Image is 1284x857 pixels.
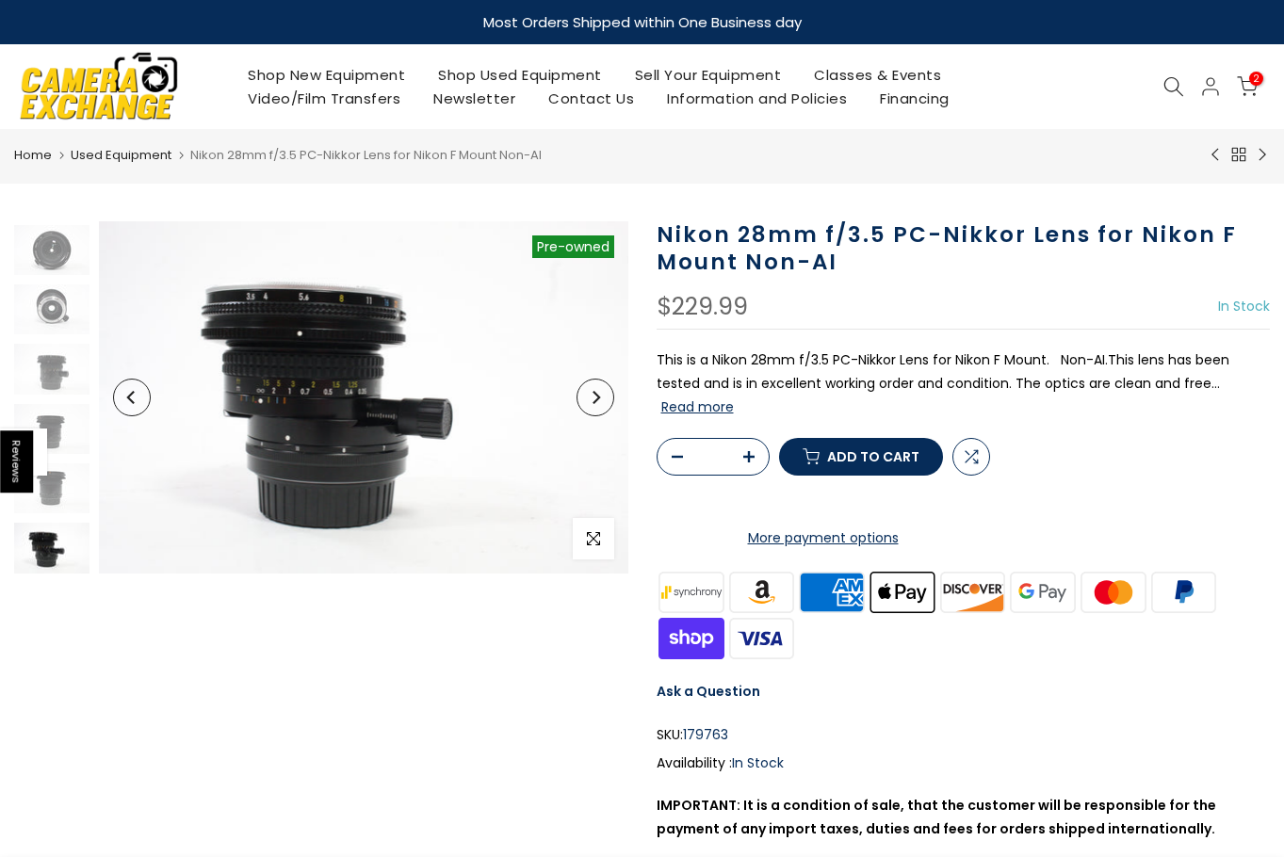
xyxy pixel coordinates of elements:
a: Ask a Question [657,682,760,701]
a: Financing [864,87,967,110]
a: Newsletter [417,87,532,110]
a: Shop Used Equipment [422,63,619,87]
a: Home [14,146,52,165]
div: SKU: [657,723,1271,747]
img: apple pay [867,569,937,615]
button: Next [577,379,614,416]
a: Information and Policies [651,87,864,110]
span: Nikon 28mm f/3.5 PC-Nikkor Lens for Nikon F Mount Non-AI [190,146,542,164]
img: paypal [1148,569,1219,615]
h1: Nikon 28mm f/3.5 PC-Nikkor Lens for Nikon F Mount Non-AI [657,221,1271,276]
span: In Stock [1218,297,1270,315]
span: Add to cart [827,450,919,463]
span: 179763 [683,723,728,747]
a: Shop New Equipment [232,63,422,87]
span: In Stock [732,753,784,772]
button: Previous [113,379,151,416]
a: Video/Film Transfers [232,87,417,110]
p: This is a Nikon 28mm f/3.5 PC-Nikkor Lens for Nikon F Mount. Non-AI.This lens has been tested and... [657,348,1271,420]
img: amazon payments [726,569,797,615]
img: synchrony [657,569,727,615]
a: Classes & Events [798,63,958,87]
span: 2 [1249,72,1263,86]
img: visa [726,615,797,661]
a: Contact Us [532,87,651,110]
button: Read more [661,398,734,415]
strong: IMPORTANT: It is a condition of sale, that the customer will be responsible for the payment of an... [657,796,1216,838]
a: More payment options [657,526,990,550]
img: discover [937,569,1008,615]
img: google pay [1008,569,1079,615]
div: $229.99 [657,295,748,319]
div: Availability : [657,752,1271,775]
a: Sell Your Equipment [618,63,798,87]
a: 2 [1237,76,1258,97]
button: Add to cart [779,438,943,476]
img: master [1078,569,1148,615]
img: american express [797,569,868,615]
a: Used Equipment [71,146,171,165]
img: shopify pay [657,615,727,661]
strong: Most Orders Shipped within One Business day [483,12,802,32]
